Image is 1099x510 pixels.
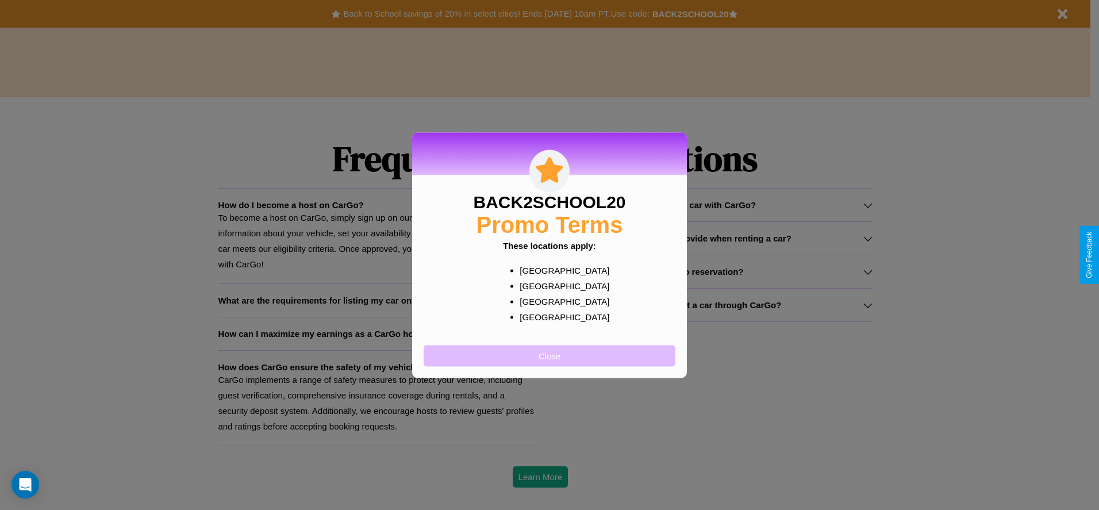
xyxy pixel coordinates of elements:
div: Give Feedback [1085,232,1093,278]
p: [GEOGRAPHIC_DATA] [520,309,602,324]
p: [GEOGRAPHIC_DATA] [520,278,602,293]
h2: Promo Terms [477,212,623,237]
button: Close [424,345,675,366]
div: Open Intercom Messenger [11,471,39,499]
b: These locations apply: [503,240,596,250]
p: [GEOGRAPHIC_DATA] [520,293,602,309]
h3: BACK2SCHOOL20 [473,192,625,212]
p: [GEOGRAPHIC_DATA] [520,262,602,278]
